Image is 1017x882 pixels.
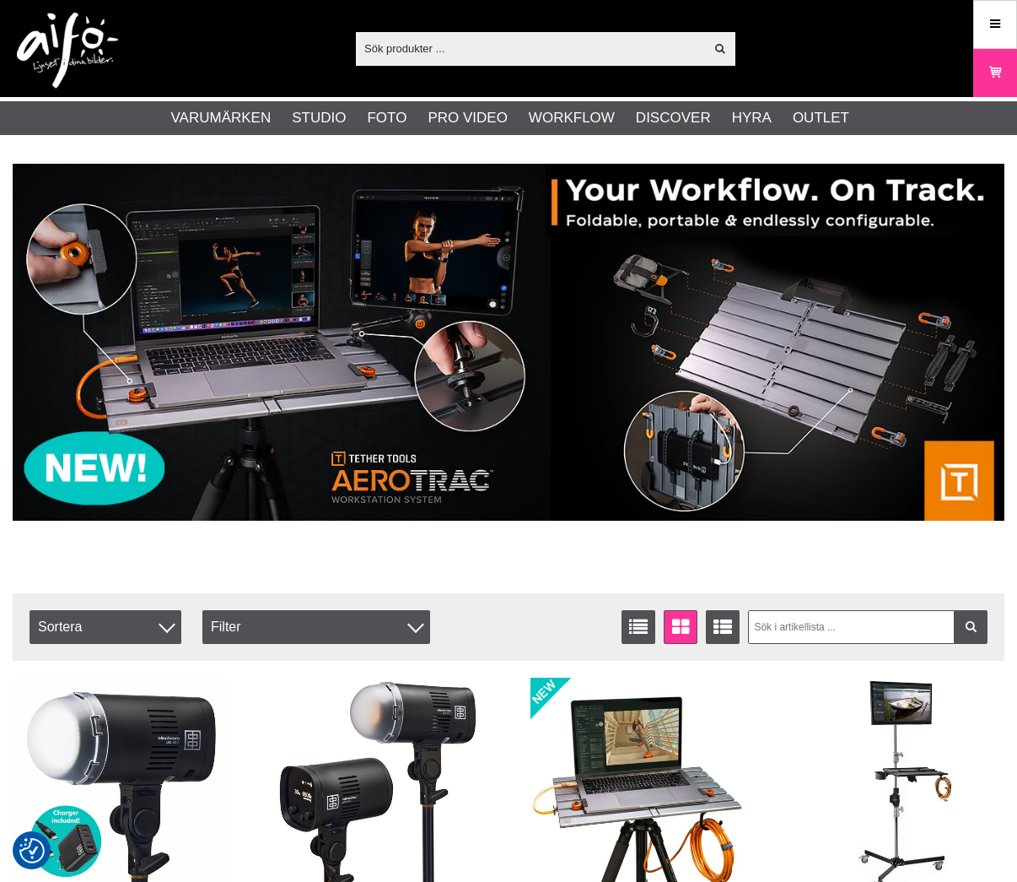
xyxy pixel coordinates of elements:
[706,610,740,644] a: Utökad listvisning
[367,107,406,129] a: Foto
[664,610,697,644] a: Fönstervisning
[19,838,45,863] img: Revisit consent button
[428,107,507,129] a: Pro Video
[636,107,711,129] a: Discover
[793,107,849,129] a: Outlet
[17,13,118,89] img: logo.png
[292,107,346,129] a: Studio
[356,35,704,61] input: Sök produkter ...
[732,107,772,129] a: Hyra
[13,164,1004,521] img: Annons:007 banner-header-aerotrac-1390x500.jpg
[529,107,615,129] a: Workflow
[621,610,655,644] a: Listvisning
[954,610,987,644] a: Filtrera
[202,610,430,644] div: Filter
[748,610,987,644] input: Sök i artikellista ...
[30,610,181,644] span: Sortera
[19,836,45,866] button: Samtyckesinställningar
[171,107,272,129] a: Varumärken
